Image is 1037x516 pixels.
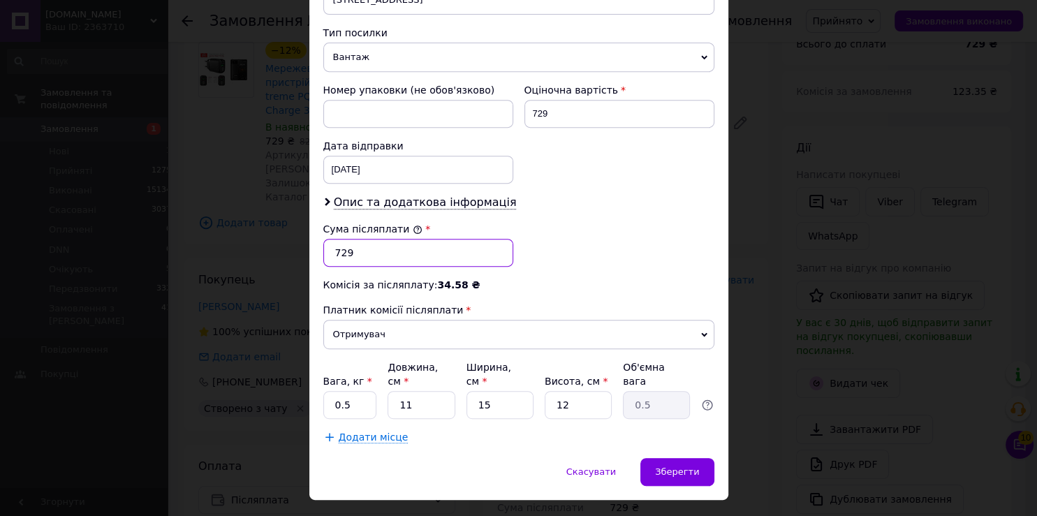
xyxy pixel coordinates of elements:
span: Платник комісії післяплати [323,304,464,316]
label: Вага, кг [323,376,372,387]
span: Опис та додаткова інформація [334,196,517,209]
label: Сума післяплати [323,223,422,235]
div: Номер упаковки (не обов'язково) [323,83,513,97]
span: Скасувати [566,466,616,477]
span: Тип посилки [323,27,388,38]
span: Зберегти [655,466,699,477]
div: Комісія за післяплату: [323,278,714,292]
span: Вантаж [323,43,714,72]
div: Оціночна вартість [524,83,714,97]
span: Отримувач [323,320,714,349]
label: Ширина, см [466,362,511,387]
span: 34.58 ₴ [437,279,480,290]
label: Висота, см [545,376,608,387]
div: Об'ємна вага [623,360,690,388]
span: Додати місце [339,432,409,443]
div: Дата відправки [323,139,513,153]
label: Довжина, см [388,362,438,387]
